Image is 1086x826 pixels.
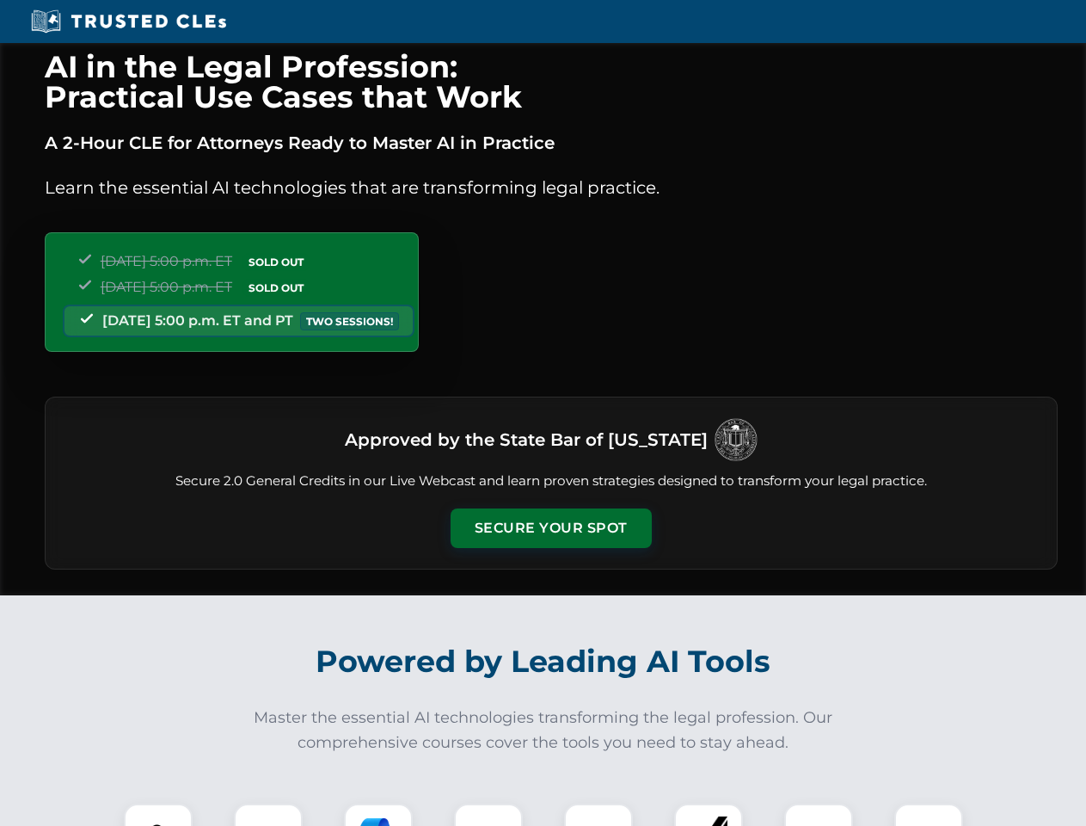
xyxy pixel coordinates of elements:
span: [DATE] 5:00 p.m. ET [101,279,232,295]
p: Learn the essential AI technologies that are transforming legal practice. [45,174,1058,201]
span: [DATE] 5:00 p.m. ET [101,253,232,269]
p: Secure 2.0 General Credits in our Live Webcast and learn proven strategies designed to transform ... [66,472,1036,491]
img: Logo [715,418,758,461]
p: A 2-Hour CLE for Attorneys Ready to Master AI in Practice [45,129,1058,157]
h2: Powered by Leading AI Tools [67,632,1020,692]
h1: AI in the Legal Profession: Practical Use Cases that Work [45,52,1058,112]
img: Trusted CLEs [26,9,231,34]
p: Master the essential AI technologies transforming the legal profession. Our comprehensive courses... [242,706,844,755]
h3: Approved by the State Bar of [US_STATE] [345,424,708,455]
button: Secure Your Spot [451,509,652,548]
span: SOLD OUT [242,253,310,271]
span: SOLD OUT [242,279,310,297]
